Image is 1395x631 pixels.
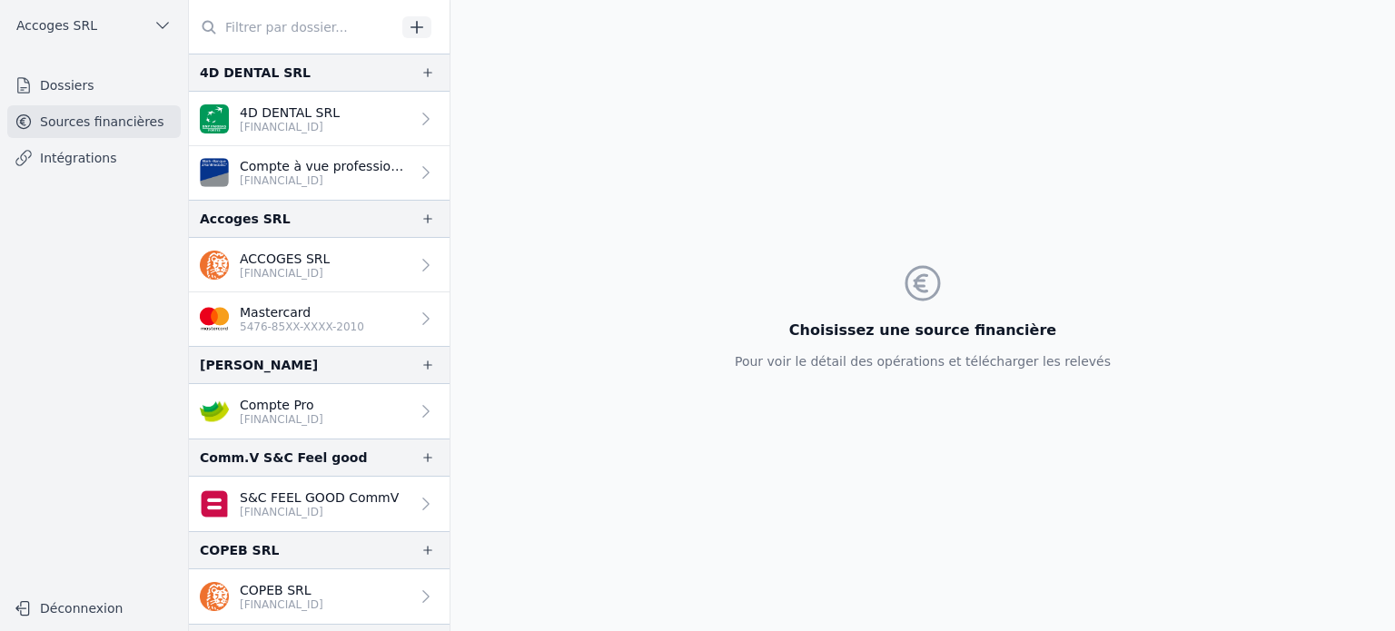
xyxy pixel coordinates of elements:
input: Filtrer par dossier... [189,11,396,44]
p: [FINANCIAL_ID] [240,173,410,188]
button: Déconnexion [7,594,181,623]
img: ing.png [200,582,229,611]
p: [FINANCIAL_ID] [240,505,399,519]
img: imageedit_2_6530439554.png [200,304,229,333]
img: belfius-1.png [200,489,229,518]
p: Mastercard [240,303,364,321]
p: ACCOGES SRL [240,250,330,268]
a: Sources financières [7,105,181,138]
p: Compte Pro [240,396,323,414]
div: COPEB SRL [200,539,279,561]
a: 4D DENTAL SRL [FINANCIAL_ID] [189,92,450,146]
a: S&C FEEL GOOD CommV [FINANCIAL_ID] [189,477,450,531]
span: Accoges SRL [16,16,97,35]
img: VAN_BREDA_JVBABE22XXX.png [200,158,229,187]
p: 5476-85XX-XXXX-2010 [240,320,364,334]
img: BNP_BE_BUSINESS_GEBABEBB.png [200,104,229,133]
button: Accoges SRL [7,11,181,40]
p: [FINANCIAL_ID] [240,120,340,134]
h3: Choisissez une source financière [735,320,1111,341]
div: Accoges SRL [200,208,291,230]
div: 4D DENTAL SRL [200,62,311,84]
img: crelan.png [200,397,229,426]
p: [FINANCIAL_ID] [240,412,323,427]
p: [FINANCIAL_ID] [240,266,330,281]
a: ACCOGES SRL [FINANCIAL_ID] [189,238,450,292]
a: Intégrations [7,142,181,174]
a: Mastercard 5476-85XX-XXXX-2010 [189,292,450,346]
div: Comm.V S&C Feel good [200,447,367,468]
p: [FINANCIAL_ID] [240,597,323,612]
p: S&C FEEL GOOD CommV [240,488,399,507]
a: COPEB SRL [FINANCIAL_ID] [189,569,450,624]
p: Compte à vue professionnel [240,157,410,175]
p: Pour voir le détail des opérations et télécharger les relevés [735,352,1111,370]
img: ing.png [200,251,229,280]
a: Dossiers [7,69,181,102]
p: 4D DENTAL SRL [240,104,340,122]
p: COPEB SRL [240,581,323,599]
a: Compte à vue professionnel [FINANCIAL_ID] [189,146,450,200]
div: [PERSON_NAME] [200,354,318,376]
a: Compte Pro [FINANCIAL_ID] [189,384,450,439]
